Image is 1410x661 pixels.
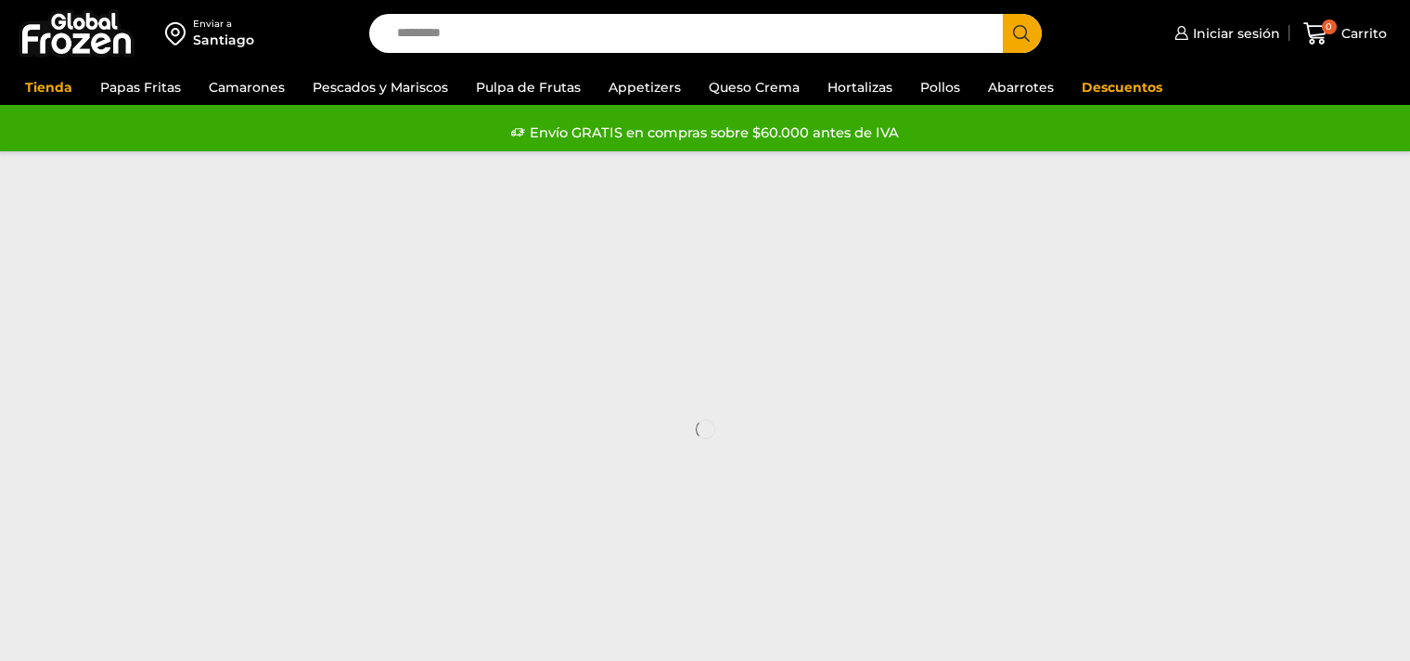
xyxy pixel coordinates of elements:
[1003,14,1042,53] button: Search button
[1188,24,1280,43] span: Iniciar sesión
[199,70,294,105] a: Camarones
[818,70,902,105] a: Hortalizas
[165,18,193,49] img: address-field-icon.svg
[467,70,590,105] a: Pulpa de Frutas
[599,70,690,105] a: Appetizers
[1322,19,1337,34] span: 0
[16,70,82,105] a: Tienda
[193,31,254,49] div: Santiago
[979,70,1063,105] a: Abarrotes
[91,70,190,105] a: Papas Fritas
[303,70,457,105] a: Pescados y Mariscos
[1299,12,1391,56] a: 0 Carrito
[1337,24,1387,43] span: Carrito
[193,18,254,31] div: Enviar a
[1170,15,1280,52] a: Iniciar sesión
[911,70,969,105] a: Pollos
[1072,70,1172,105] a: Descuentos
[699,70,809,105] a: Queso Crema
